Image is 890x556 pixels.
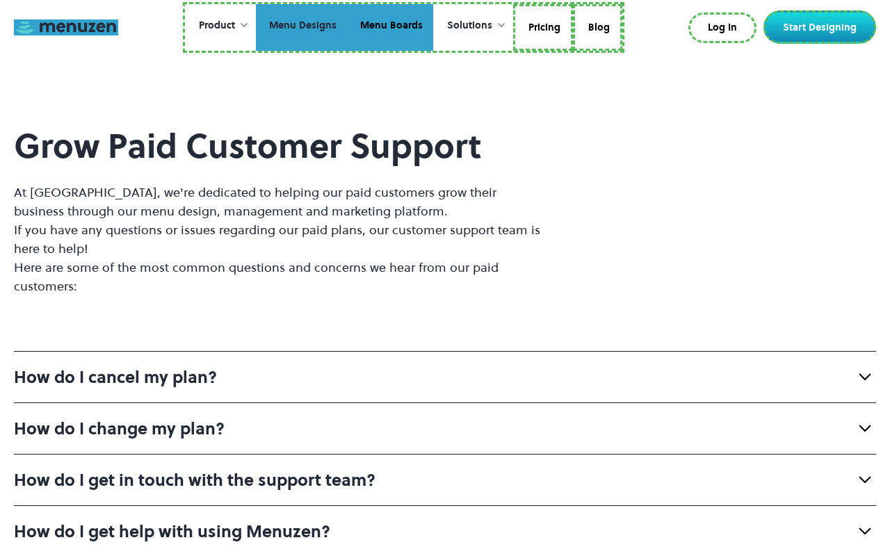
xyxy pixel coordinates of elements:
[14,520,330,543] div: How do I get help with using Menuzen?
[14,468,375,491] div: How do I get in touch with the support team?
[573,4,622,51] a: Blog
[688,13,756,43] a: Log In
[763,10,876,44] a: Start Designing
[347,4,433,51] a: Menu Boards
[185,4,256,47] div: Product
[14,126,548,166] h2: Grow Paid Customer Support
[256,4,347,51] a: Menu Designs
[14,366,217,389] div: How do I cancel my plan?
[14,183,548,295] p: At [GEOGRAPHIC_DATA], we're dedicated to helping our paid customers grow their business through o...
[14,417,225,440] div: How do I change my plan?
[513,4,573,51] a: Pricing
[447,18,492,33] div: Solutions
[199,18,235,33] div: Product
[433,4,513,47] div: Solutions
